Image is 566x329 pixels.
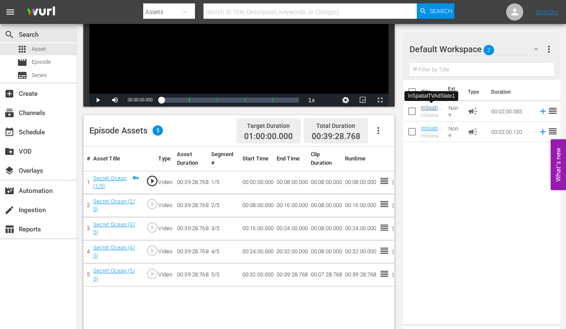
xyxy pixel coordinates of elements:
td: Video [155,194,174,217]
a: Secret Ocean (4/5) [93,244,135,259]
span: Asset [17,44,27,54]
button: Search [417,3,454,19]
span: Episode [32,58,51,66]
span: Series [32,71,47,80]
td: 3 [83,217,90,240]
span: Reports [4,224,15,234]
td: 00:24:00.000 [273,217,307,240]
td: 00:02:00.085 [488,101,535,122]
span: VOD [4,146,15,157]
span: more_vert [544,44,554,54]
th: Clip Duration [307,147,342,171]
th: Asset Title [90,147,143,171]
span: play_circle_outline [146,198,159,210]
td: Video [155,264,174,287]
td: 00:16:00.000 [239,217,273,240]
div: Target Duration [244,120,293,132]
td: None [445,101,464,122]
td: 3/5 [208,217,239,240]
th: Runtime [342,147,376,171]
div: Episode Assets [89,125,163,136]
span: Episode [17,57,27,68]
span: Schedule [4,127,15,137]
td: 00:16:00.000 [273,194,307,217]
td: 1 [83,171,90,194]
td: 00:08:00.000 [239,194,273,217]
th: Duration [486,80,537,104]
td: Video [155,171,174,194]
button: Picture-in-Picture [354,94,371,107]
span: Create [4,89,15,99]
th: # [83,147,90,171]
span: reorder [548,126,558,136]
div: InSpatialTVAdSlate1 [421,113,442,118]
button: Open Feedback Widget [551,139,566,190]
span: Channels [4,108,15,118]
button: Playback Rate [303,94,320,107]
td: 00:08:00.000 [273,171,307,194]
a: Secret Ocean (1/5) [93,175,127,190]
span: play_circle_outline [146,175,159,187]
td: 00:39:28.768 [174,240,208,264]
div: InSpatialTVAdSlate1 [408,92,455,100]
td: 00:39:28.768 [342,264,376,287]
span: 00:39:28.768 [312,131,360,141]
th: Segment # [208,147,239,171]
td: 00:39:28.768 [174,194,208,217]
td: 00:24:00.000 [239,240,273,264]
button: Mute [106,94,124,107]
td: 00:08:00.000 [307,194,342,217]
a: InSpatialTVAdSlate1 [421,104,441,124]
button: Play [89,94,106,107]
a: Secret Ocean (5/5) [93,267,135,282]
span: play_circle_outline [146,244,159,257]
td: 00:39:28.768 [174,264,208,287]
td: 5/5 [208,264,239,287]
span: Asset [32,45,46,53]
td: 4/5 [208,240,239,264]
td: 00:39:28.768 [174,217,208,240]
th: Start Time [239,147,273,171]
td: 00:08:00.000 [342,171,376,194]
span: play_circle_outline [146,221,159,234]
th: Asset Duration [174,147,208,171]
span: Series [17,70,27,80]
span: Ingestion [4,205,15,215]
th: Title [421,80,443,104]
td: 00:08:00.000 [307,217,342,240]
td: 00:08:00.000 [307,240,342,264]
a: InSpatialTVAdSlate2 [421,125,441,144]
span: Automation [4,186,15,196]
span: menu [5,7,15,17]
span: Search [430,3,452,19]
img: ans4CAIJ8jUAAAAAAAAAAAAAAAAAAAAAAAAgQb4GAAAAAAAAAAAAAAAAAAAAAAAAJMjXAAAAAAAAAAAAAAAAAAAAAAAAgAT5G... [21,2,62,22]
span: Search [4,30,15,40]
td: 2/5 [208,194,239,217]
span: 01:00:00.000 [244,132,293,142]
button: Fullscreen [371,94,389,107]
span: play_circle_outline [146,267,159,280]
span: reorder [548,106,558,116]
td: 00:32:00.000 [239,264,273,287]
div: Progress Bar [161,98,299,103]
span: 5 [153,125,163,136]
th: Type [463,80,486,104]
svg: Add to Episode [538,107,548,116]
td: 5 [83,264,90,287]
button: more_vert [544,39,554,59]
td: 00:32:00.000 [273,240,307,264]
td: 00:16:00.000 [342,194,376,217]
div: Default Workspace [410,37,546,61]
span: Ad [468,127,478,137]
td: 00:24:00.000 [342,217,376,240]
td: 00:39:28.768 [273,264,307,287]
a: Secret Ocean (2/5) [93,198,135,213]
td: 1/5 [208,171,239,194]
td: Video [155,217,174,240]
th: End Time [273,147,307,171]
td: 2 [83,194,90,217]
span: Ad [468,106,478,116]
div: InSpatialTVAdSlate2 [421,133,442,139]
a: Secret Ocean (3/5) [93,221,135,236]
span: 00:00:00.000 [128,98,153,102]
